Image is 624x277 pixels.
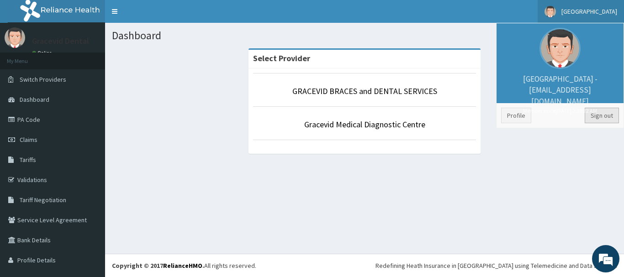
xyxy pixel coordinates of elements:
[163,261,202,270] a: RelianceHMO
[253,53,310,63] strong: Select Provider
[501,73,619,115] p: [GEOGRAPHIC_DATA] - [EMAIL_ADDRESS][DOMAIN_NAME]
[539,28,581,69] img: User Image
[32,50,54,56] a: Online
[48,51,153,63] div: Chat with us now
[561,7,617,16] span: [GEOGRAPHIC_DATA]
[20,136,37,144] span: Claims
[501,108,531,123] a: Profile
[17,46,37,68] img: d_794563401_company_1708531726252_794563401
[545,6,556,17] img: User Image
[375,261,617,270] div: Redefining Heath Insurance in [GEOGRAPHIC_DATA] using Telemedicine and Data Science!
[5,27,25,48] img: User Image
[20,95,49,104] span: Dashboard
[501,107,619,115] small: Member since [DATE] 2:39:22 AM
[292,86,437,96] a: GRACEVID BRACES and DENTAL SERVICES
[105,254,624,277] footer: All rights reserved.
[5,182,174,214] textarea: Type your message and hit 'Enter'
[53,81,126,173] span: We're online!
[585,108,619,123] a: Sign out
[32,37,89,45] p: Gracevid Dental
[20,156,36,164] span: Tariffs
[20,196,66,204] span: Tariff Negotiation
[20,75,66,84] span: Switch Providers
[304,119,425,130] a: Gracevid Medical Diagnostic Centre
[112,261,204,270] strong: Copyright © 2017 .
[150,5,172,26] div: Minimize live chat window
[112,30,617,42] h1: Dashboard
